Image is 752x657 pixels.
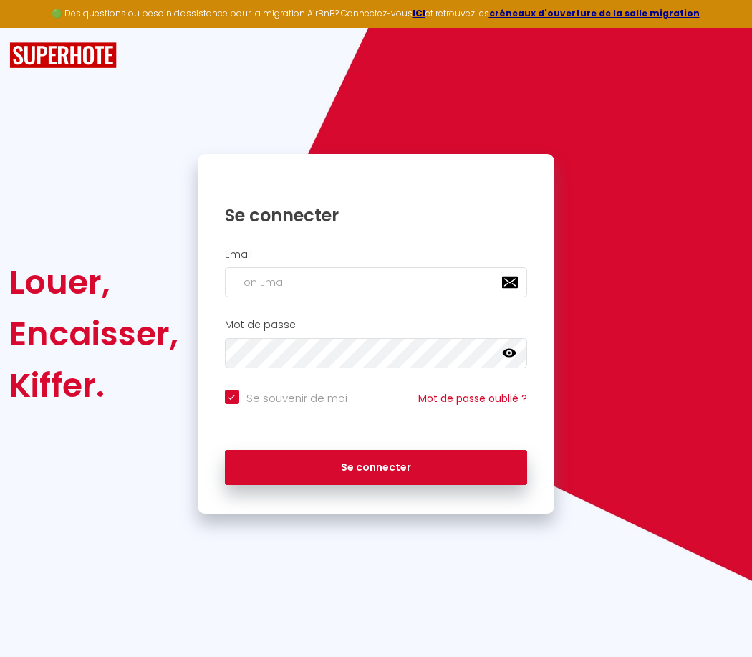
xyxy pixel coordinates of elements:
a: créneaux d'ouverture de la salle migration [489,7,700,19]
div: Louer, [9,256,178,308]
h2: Email [225,249,528,261]
h2: Mot de passe [225,319,528,331]
a: ICI [413,7,425,19]
a: Mot de passe oublié ? [418,391,527,406]
input: Ton Email [225,267,528,297]
h1: Se connecter [225,204,528,226]
img: SuperHote logo [9,42,117,69]
div: Encaisser, [9,308,178,360]
button: Se connecter [225,450,528,486]
div: Kiffer. [9,360,178,411]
